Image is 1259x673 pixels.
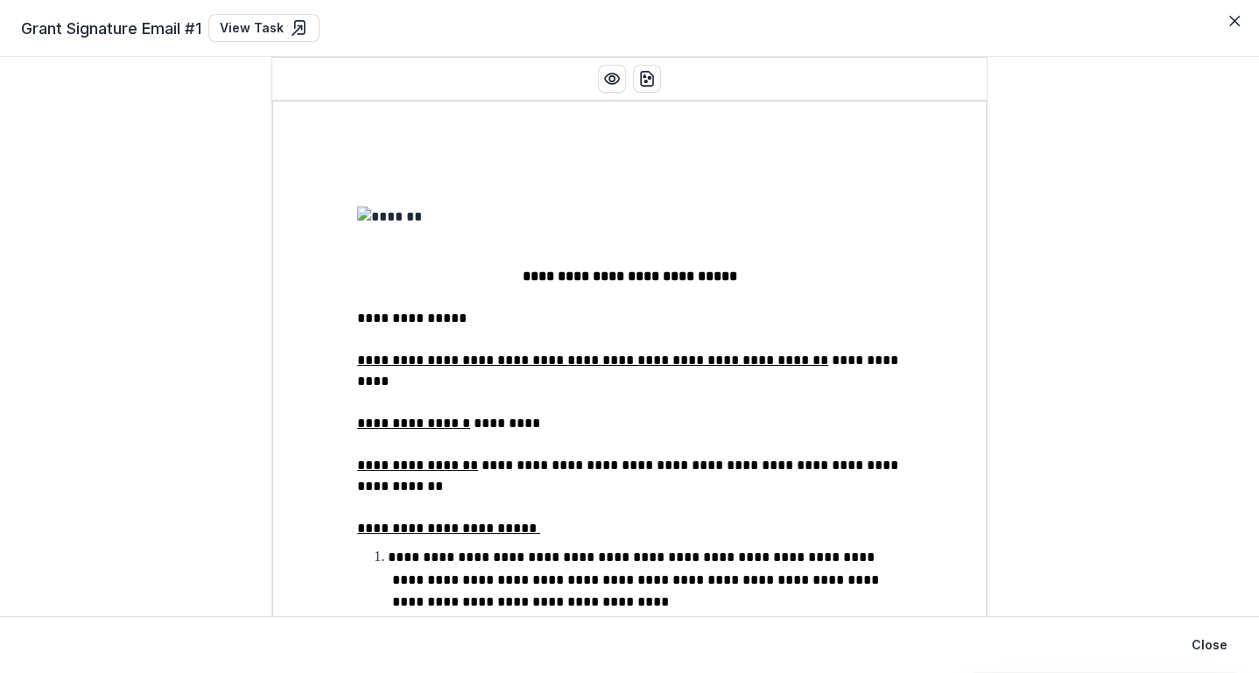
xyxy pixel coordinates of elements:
span: Grant Signature Email #1 [21,17,201,40]
button: Close [1220,7,1248,35]
button: download-word [633,65,661,93]
a: View Task [208,14,320,42]
button: Preview preview-doc.pdf [598,65,626,93]
button: Close [1181,631,1238,659]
